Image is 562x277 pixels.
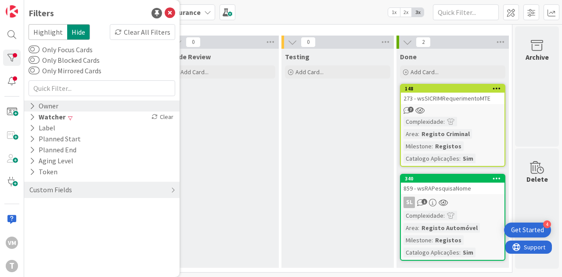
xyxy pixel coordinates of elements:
[29,184,73,195] div: Custom Fields
[29,101,59,112] div: Owner
[403,197,415,208] div: SL
[418,129,419,139] span: :
[432,141,433,151] span: :
[421,199,427,205] span: 1
[29,133,82,144] div: Planned Start
[6,260,18,272] div: T
[401,85,504,104] div: 148273 - wsSICRIMRequerimentoMTE
[526,52,549,62] div: Archive
[401,93,504,104] div: 273 - wsSICRIMRequerimentoMTE
[461,248,476,257] div: Sim
[6,237,18,249] div: VM
[18,1,40,12] span: Support
[400,52,417,61] span: Done
[412,8,424,17] span: 3x
[400,8,412,17] span: 2x
[459,248,461,257] span: :
[401,197,504,208] div: SL
[403,211,443,220] div: Complexidade
[29,65,101,76] label: Only Mirrored Cards
[411,68,439,76] span: Add Card...
[419,223,480,233] div: Registo Automóvel
[403,154,459,163] div: Catalogo Aplicações
[150,112,175,122] div: Clear
[29,55,100,65] label: Only Blocked Cards
[29,112,66,122] div: Watcher
[405,176,504,182] div: 340
[401,175,504,183] div: 340
[433,4,499,20] input: Quick Filter...
[459,154,461,163] span: :
[403,235,432,245] div: Milestone
[29,166,58,177] div: Token
[443,117,445,126] span: :
[405,86,504,92] div: 148
[408,107,414,112] span: 7
[526,174,548,184] div: Delete
[433,141,464,151] div: Registos
[29,80,175,96] input: Quick Filter...
[29,7,54,20] div: Filters
[416,37,431,47] span: 2
[29,24,67,40] span: Highlight
[67,24,90,40] span: Hide
[418,223,419,233] span: :
[301,37,316,47] span: 0
[29,155,74,166] div: Aging Level
[29,45,40,54] button: Only Focus Cards
[401,85,504,93] div: 148
[53,21,501,30] span: Development
[403,117,443,126] div: Complexidade
[180,68,209,76] span: Add Card...
[403,223,418,233] div: Area
[29,56,40,65] button: Only Blocked Cards
[419,129,472,139] div: Registo Criminal
[403,248,459,257] div: Catalogo Aplicações
[295,68,324,76] span: Add Card...
[401,175,504,194] div: 340859 - wsRAPesquisaNome
[432,235,433,245] span: :
[403,141,432,151] div: Milestone
[461,154,476,163] div: Sim
[511,226,544,234] div: Get Started
[29,44,93,55] label: Only Focus Cards
[29,122,56,133] div: Label
[6,5,18,18] img: Visit kanbanzone.com
[401,183,504,194] div: 859 - wsRAPesquisaNome
[285,52,310,61] span: Testing
[29,144,77,155] div: Planned End
[29,66,40,75] button: Only Mirrored Cards
[504,223,551,237] div: Open Get Started checklist, remaining modules: 4
[110,24,175,40] div: Clear All Filters
[543,220,551,228] div: 4
[443,211,445,220] span: :
[170,52,211,61] span: Code Review
[186,37,201,47] span: 0
[403,129,418,139] div: Area
[388,8,400,17] span: 1x
[433,235,464,245] div: Registos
